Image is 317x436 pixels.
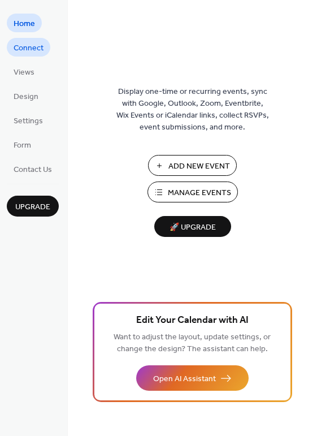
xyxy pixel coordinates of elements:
button: Manage Events [147,182,238,202]
a: Home [7,14,42,32]
button: 🚀 Upgrade [154,216,231,237]
a: Connect [7,38,50,57]
button: Upgrade [7,196,59,217]
span: Display one-time or recurring events, sync with Google, Outlook, Zoom, Eventbrite, Wix Events or ... [116,86,269,133]
a: Design [7,87,45,105]
span: Settings [14,115,43,127]
span: Views [14,67,34,79]
span: Upgrade [15,201,50,213]
span: Edit Your Calendar with AI [136,313,249,329]
button: Add New Event [148,155,237,176]
span: Connect [14,42,44,54]
a: Form [7,135,38,154]
span: Design [14,91,38,103]
a: Views [7,62,41,81]
span: Want to adjust the layout, update settings, or change the design? The assistant can help. [114,330,271,357]
a: Settings [7,111,50,129]
span: Home [14,18,35,30]
span: 🚀 Upgrade [161,220,224,235]
span: Contact Us [14,164,52,176]
a: Contact Us [7,159,59,178]
span: Open AI Assistant [153,373,216,385]
span: Add New Event [168,161,230,172]
span: Form [14,140,31,152]
span: Manage Events [168,187,231,199]
button: Open AI Assistant [136,365,249,391]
